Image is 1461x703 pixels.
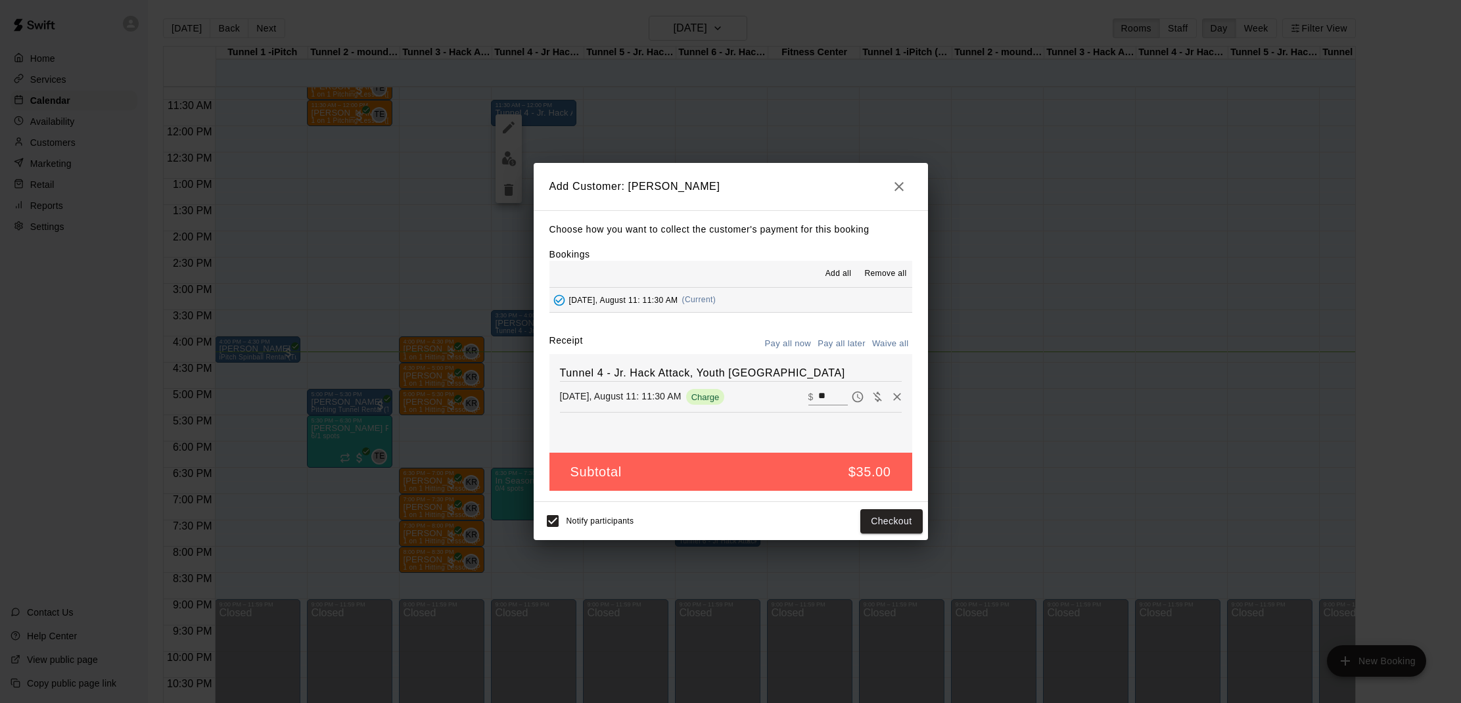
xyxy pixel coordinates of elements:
span: Waive payment [868,390,887,401]
button: Added - Collect Payment[DATE], August 11: 11:30 AM(Current) [549,288,912,312]
button: Remove [887,387,907,407]
label: Bookings [549,249,590,260]
span: Add all [825,267,852,281]
h6: Tunnel 4 - Jr. Hack Attack, Youth [GEOGRAPHIC_DATA] [560,365,902,382]
button: Waive all [869,334,912,354]
h2: Add Customer: [PERSON_NAME] [534,163,928,210]
span: Pay later [848,390,868,401]
button: Added - Collect Payment [549,290,569,310]
h5: $35.00 [848,463,891,481]
p: [DATE], August 11: 11:30 AM [560,390,682,403]
span: Notify participants [567,517,634,526]
span: (Current) [682,295,716,304]
span: [DATE], August 11: 11:30 AM [569,295,678,304]
button: Add all [817,263,859,284]
p: Choose how you want to collect the customer's payment for this booking [549,221,912,238]
button: Pay all later [814,334,869,354]
span: Remove all [864,267,906,281]
p: $ [808,390,814,403]
button: Checkout [860,509,922,533]
h5: Subtotal [570,463,622,481]
button: Remove all [859,263,912,284]
label: Receipt [549,334,583,354]
span: Charge [686,392,725,402]
button: Pay all now [762,334,815,354]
